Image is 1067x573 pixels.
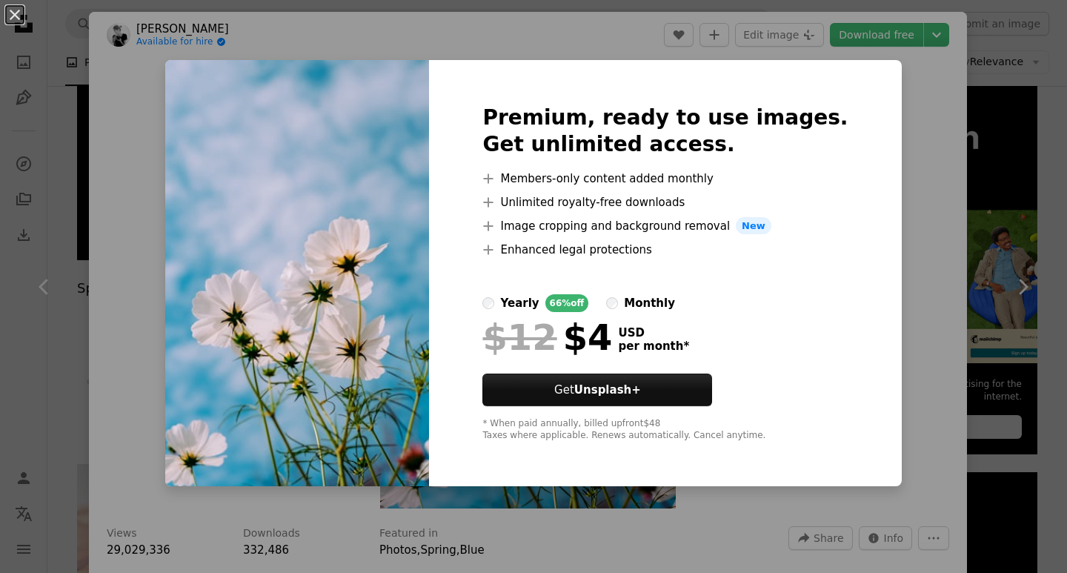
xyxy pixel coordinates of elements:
[482,217,848,235] li: Image cropping and background removal
[165,60,429,487] img: photo-1530092285049-1c42085fd395
[482,318,612,357] div: $4
[618,340,689,353] span: per month *
[624,294,675,312] div: monthly
[500,294,539,312] div: yearly
[736,217,771,235] span: New
[606,297,618,309] input: monthly
[482,297,494,309] input: yearly66%off
[482,374,712,406] button: GetUnsplash+
[482,418,848,442] div: * When paid annually, billed upfront $48 Taxes where applicable. Renews automatically. Cancel any...
[545,294,589,312] div: 66% off
[482,105,848,158] h2: Premium, ready to use images. Get unlimited access.
[482,193,848,211] li: Unlimited royalty-free downloads
[482,318,556,357] span: $12
[618,326,689,340] span: USD
[574,383,641,397] strong: Unsplash+
[482,241,848,259] li: Enhanced legal protections
[482,170,848,188] li: Members-only content added monthly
